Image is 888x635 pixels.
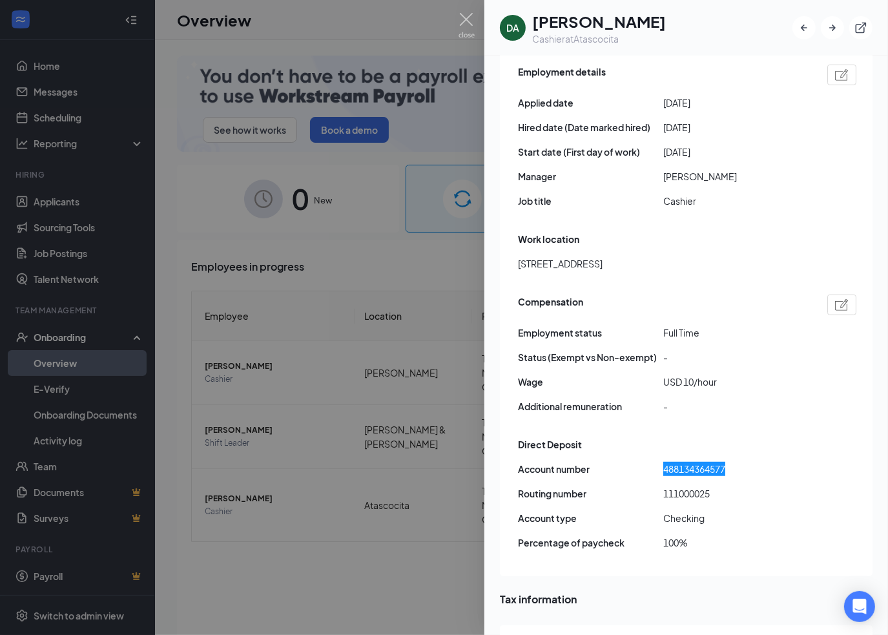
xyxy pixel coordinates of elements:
[663,326,809,340] span: Full Time
[663,536,809,550] span: 100%
[518,375,663,389] span: Wage
[663,120,809,134] span: [DATE]
[826,21,839,34] svg: ArrowRight
[518,232,579,246] span: Work location
[506,21,519,34] div: DA
[518,326,663,340] span: Employment status
[518,169,663,183] span: Manager
[518,511,663,525] span: Account type
[532,32,666,45] div: Cashier at Atascocita
[663,486,809,501] span: 111000025
[532,10,666,32] h1: [PERSON_NAME]
[518,96,663,110] span: Applied date
[518,295,583,315] span: Compensation
[518,350,663,364] span: Status (Exempt vs Non-exempt)
[518,194,663,208] span: Job title
[663,511,809,525] span: Checking
[518,145,663,159] span: Start date (First day of work)
[663,96,809,110] span: [DATE]
[518,120,663,134] span: Hired date (Date marked hired)
[663,169,809,183] span: [PERSON_NAME]
[518,437,582,452] span: Direct Deposit
[663,462,809,476] span: 488134364577
[663,145,809,159] span: [DATE]
[798,21,811,34] svg: ArrowLeftNew
[518,486,663,501] span: Routing number
[518,536,663,550] span: Percentage of paycheck
[821,16,844,39] button: ArrowRight
[663,399,809,413] span: -
[844,591,875,622] div: Open Intercom Messenger
[792,16,816,39] button: ArrowLeftNew
[518,65,606,85] span: Employment details
[663,350,809,364] span: -
[518,462,663,476] span: Account number
[663,375,809,389] span: USD 10/hour
[518,256,603,271] span: [STREET_ADDRESS]
[500,591,873,607] span: Tax information
[518,399,663,413] span: Additional remuneration
[663,194,809,208] span: Cashier
[849,16,873,39] button: ExternalLink
[854,21,867,34] svg: ExternalLink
